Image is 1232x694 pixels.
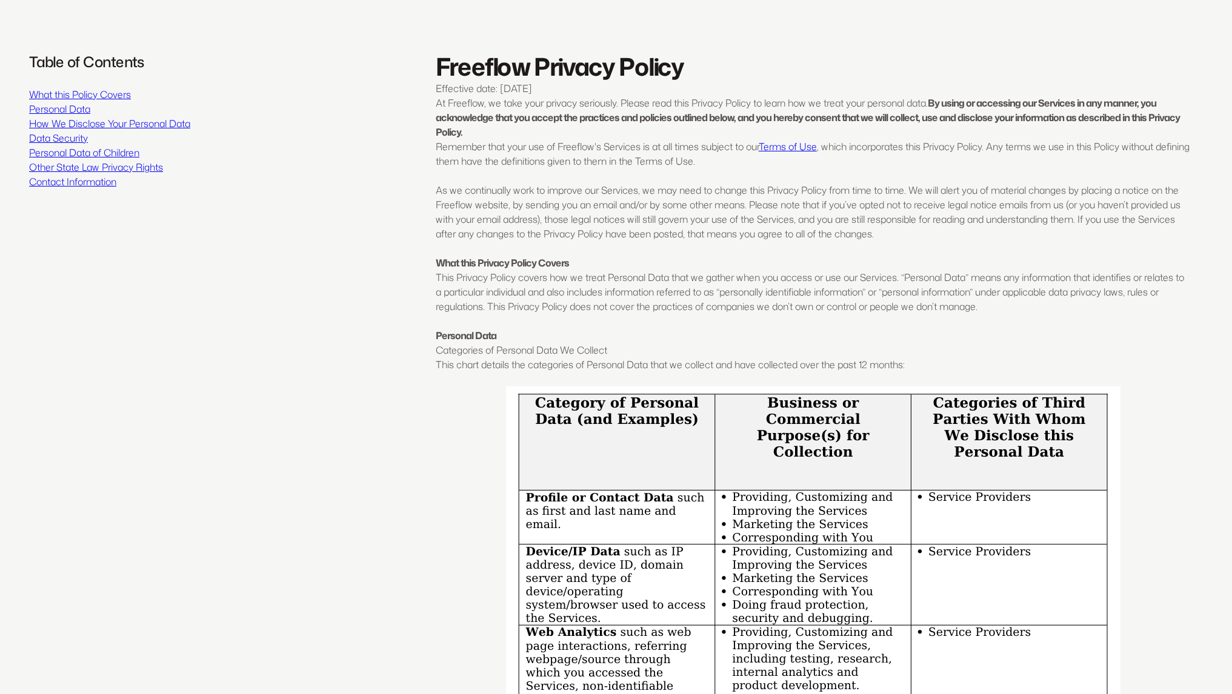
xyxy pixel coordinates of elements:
[436,357,1191,372] p: This chart details the categories of Personal Data that we collect and have collected over the pa...
[436,168,1191,183] p: ‍
[436,49,683,84] strong: Freeflow Privacy Policy
[436,139,1191,168] p: Remember that your use of Freeflow's Services is at all times subject to our , which incorporates...
[436,81,1191,96] p: Effective date: [DATE]
[29,189,378,218] h3: ‍
[436,183,1191,241] p: As we continually work to improve our Services, we may need to change this Privacy Policy from ti...
[436,314,1191,328] p: ‍
[436,96,1180,139] strong: By using or accessing our Services in any manner, you acknowledge that you accept the practices a...
[436,329,496,342] strong: Personal Data
[759,140,817,153] a: Terms of Use
[436,372,1191,386] p: ‍
[436,96,1191,139] p: At Freeflow, we take your privacy seriously. Please read this Privacy Policy to learn how we trea...
[436,241,1191,256] p: ‍
[29,117,190,130] a: How We Disclose Your Personal Data
[29,146,139,159] a: Personal Data of Children
[436,343,607,357] em: Categories of Personal Data We Collect
[29,160,163,174] a: Other State Law Privacy Rights
[29,88,131,101] a: What this Policy Covers
[29,175,116,188] a: Contact Information
[29,131,88,145] a: Data Security
[436,270,1191,314] p: This Privacy Policy covers how we treat Personal Data that we gather when you access or use our S...
[29,52,378,73] h6: Table of Contents
[436,256,569,269] strong: What this Privacy Policy Covers
[29,73,378,87] p: ‍
[29,102,90,116] a: Personal Data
